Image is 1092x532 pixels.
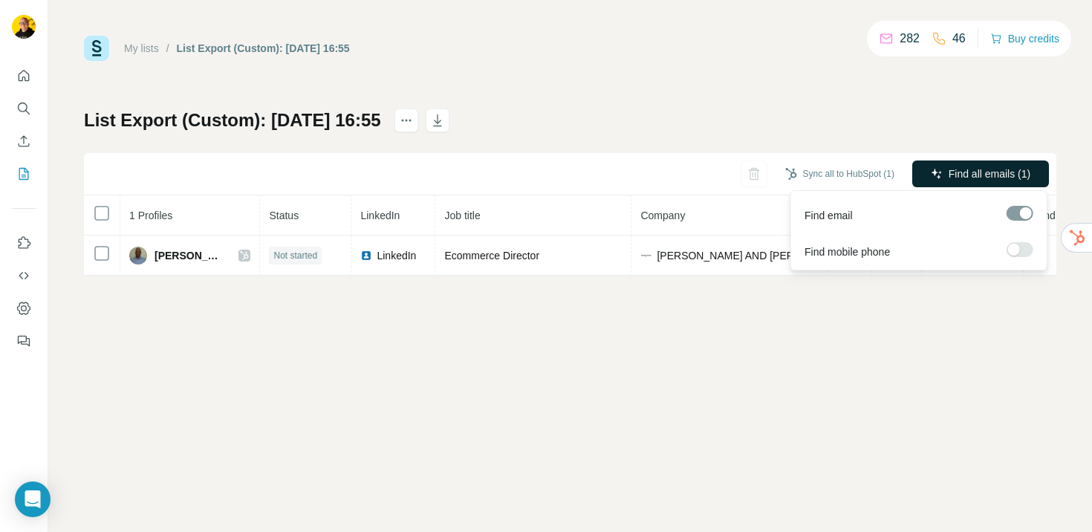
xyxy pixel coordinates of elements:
span: Find all emails (1) [949,166,1030,181]
span: [PERSON_NAME] [155,248,224,263]
span: Not started [273,249,317,262]
span: Ecommerce Director [444,250,539,262]
button: Buy credits [990,28,1059,49]
button: Quick start [12,62,36,89]
div: Open Intercom Messenger [15,481,51,517]
span: 1 Profiles [129,210,172,221]
span: Find email [805,208,853,223]
button: My lists [12,160,36,187]
h1: List Export (Custom): [DATE] 16:55 [84,108,381,132]
span: Job title [444,210,480,221]
button: actions [394,108,418,132]
button: Enrich CSV [12,128,36,155]
button: Sync all to HubSpot (1) [775,163,905,185]
span: Find mobile phone [805,244,890,259]
img: Avatar [129,247,147,265]
button: Use Surfe API [12,262,36,289]
button: Feedback [12,328,36,354]
p: 46 [952,30,966,48]
span: Status [269,210,299,221]
a: My lists [124,42,159,54]
p: 282 [900,30,920,48]
button: Dashboard [12,295,36,322]
button: Find all emails (1) [912,160,1049,187]
span: LinkedIn [377,248,416,263]
span: Company [640,210,685,221]
span: LinkedIn [360,210,400,221]
img: company-logo [640,250,652,262]
span: [PERSON_NAME] AND [PERSON_NAME] [657,248,818,263]
img: Surfe Logo [84,36,109,61]
div: List Export (Custom): [DATE] 16:55 [177,41,350,56]
button: Search [12,95,36,122]
li: / [166,41,169,56]
span: Landline [1033,210,1072,221]
img: LinkedIn logo [360,250,372,262]
img: Avatar [12,15,36,39]
button: Use Surfe on LinkedIn [12,230,36,256]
